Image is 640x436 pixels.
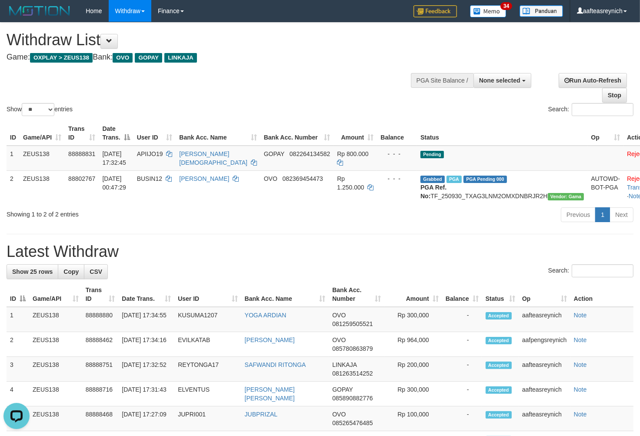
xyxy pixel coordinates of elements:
[479,77,520,84] span: None selected
[118,282,174,307] th: Date Trans.: activate to sort column ascending
[519,382,570,406] td: aafteasreynich
[572,103,633,116] input: Search:
[82,357,119,382] td: 88888751
[82,332,119,357] td: 88888462
[99,121,133,146] th: Date Trans.: activate to sort column descending
[500,2,512,10] span: 34
[548,193,584,200] span: Vendor URL: https://trx31.1velocity.biz
[447,176,462,183] span: Marked by aafsreyleap
[519,282,570,307] th: Op: activate to sort column ascending
[245,411,277,418] a: JUBPRIZAL
[174,332,241,357] td: EVILKATAB
[519,357,570,382] td: aafteasreynich
[176,121,260,146] th: Bank Acc. Name: activate to sort column ascending
[29,282,82,307] th: Game/API: activate to sort column ascending
[241,282,329,307] th: Bank Acc. Name: activate to sort column ascending
[574,312,587,319] a: Note
[68,175,95,182] span: 88802767
[68,150,95,157] span: 88888831
[442,332,482,357] td: -
[135,53,162,63] span: GOPAY
[260,121,334,146] th: Bank Acc. Number: activate to sort column ascending
[385,332,442,357] td: Rp 964,000
[442,357,482,382] td: -
[7,307,29,332] td: 1
[417,121,587,146] th: Status
[90,268,102,275] span: CSV
[420,176,445,183] span: Grabbed
[463,176,507,183] span: PGA Pending
[3,3,30,30] button: Open LiveChat chat widget
[264,175,277,182] span: OVO
[574,336,587,343] a: Note
[7,264,58,279] a: Show 25 rows
[179,150,247,166] a: [PERSON_NAME][DEMOGRAPHIC_DATA]
[572,264,633,277] input: Search:
[486,337,512,344] span: Accepted
[329,282,384,307] th: Bank Acc. Number: activate to sort column ascending
[548,103,633,116] label: Search:
[519,307,570,332] td: aafteasreynich
[84,264,108,279] a: CSV
[332,345,373,352] span: Copy 085780863879 to clipboard
[337,150,368,157] span: Rp 800.000
[29,357,82,382] td: ZEUS138
[559,73,627,88] a: Run Auto-Refresh
[442,307,482,332] td: -
[561,207,596,222] a: Previous
[380,174,413,183] div: - - -
[574,361,587,368] a: Note
[442,382,482,406] td: -
[82,382,119,406] td: 88888716
[587,170,623,204] td: AUTOWD-BOT-PGA
[377,121,417,146] th: Balance
[12,268,53,275] span: Show 25 rows
[7,103,73,116] label: Show entries
[179,175,229,182] a: [PERSON_NAME]
[7,282,29,307] th: ID: activate to sort column descending
[519,332,570,357] td: aafpengsreynich
[332,370,373,377] span: Copy 081263514252 to clipboard
[118,406,174,431] td: [DATE] 17:27:09
[332,411,346,418] span: OVO
[58,264,84,279] a: Copy
[290,150,330,157] span: Copy 082264134582 to clipboard
[174,406,241,431] td: JUPRI001
[118,332,174,357] td: [DATE] 17:34:16
[245,336,295,343] a: [PERSON_NAME]
[548,264,633,277] label: Search:
[482,282,519,307] th: Status: activate to sort column ascending
[587,121,623,146] th: Op: activate to sort column ascending
[595,207,610,222] a: 1
[245,361,306,368] a: SAFWANDI RITONGA
[137,175,162,182] span: BUSIN12
[29,406,82,431] td: ZEUS138
[7,53,418,62] h4: Game: Bank:
[65,121,99,146] th: Trans ID: activate to sort column ascending
[7,146,20,171] td: 1
[7,243,633,260] h1: Latest Withdraw
[385,357,442,382] td: Rp 200,000
[118,357,174,382] td: [DATE] 17:32:52
[7,332,29,357] td: 2
[63,268,79,275] span: Copy
[332,395,373,402] span: Copy 085890882776 to clipboard
[332,312,346,319] span: OVO
[602,88,627,103] a: Stop
[22,103,54,116] select: Showentries
[7,4,73,17] img: MOTION_logo.png
[332,336,346,343] span: OVO
[30,53,93,63] span: OXPLAY > ZEUS138
[417,170,587,204] td: TF_250930_TXAG3LNM2OMXDNBRJR2H
[610,207,633,222] a: Next
[332,386,353,393] span: GOPAY
[385,307,442,332] td: Rp 300,000
[520,5,563,17] img: panduan.png
[470,5,507,17] img: Button%20Memo.svg
[174,307,241,332] td: KUSUMA1207
[82,406,119,431] td: 88888468
[102,150,126,166] span: [DATE] 17:32:45
[385,382,442,406] td: Rp 300,000
[332,361,357,368] span: LINKAJA
[411,73,473,88] div: PGA Site Balance /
